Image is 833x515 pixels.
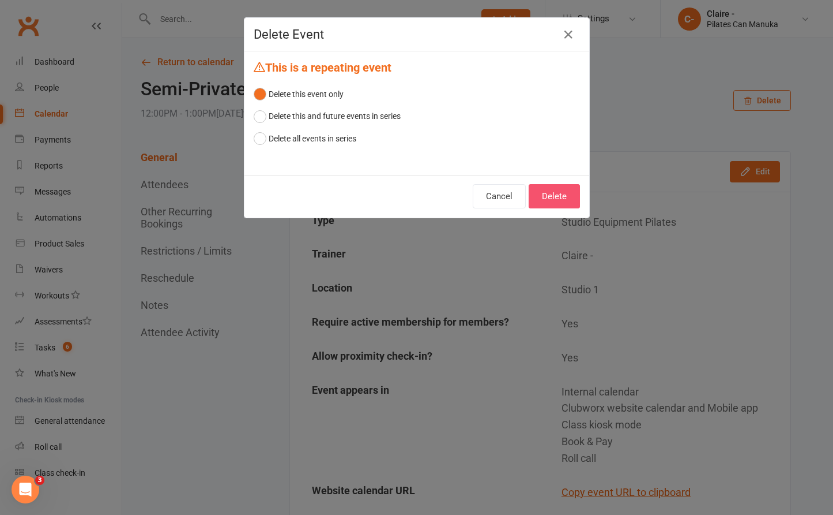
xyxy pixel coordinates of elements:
span: 3 [35,476,44,485]
h4: This is a repeating event [254,61,580,74]
button: Cancel [473,184,526,208]
h4: Delete Event [254,27,580,42]
button: Delete this event only [254,83,344,105]
iframe: Intercom live chat [12,476,39,503]
button: Delete all events in series [254,128,356,150]
button: Close [559,25,578,44]
button: Delete this and future events in series [254,105,401,127]
button: Delete [529,184,580,208]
